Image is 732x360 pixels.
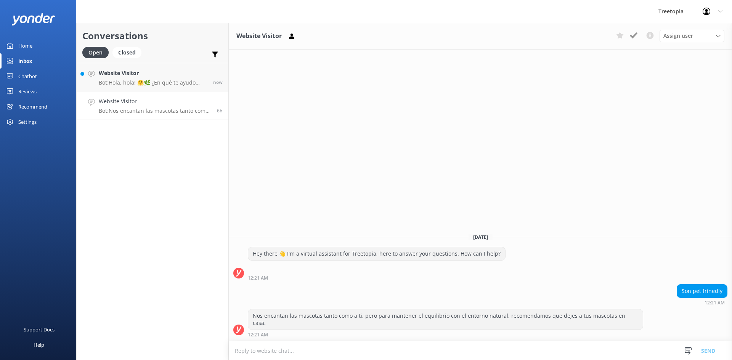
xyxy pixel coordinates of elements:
[248,309,643,330] div: Nos encantan las mascotas tanto como a ti, pero para mantener el equilibrio con el entorno natura...
[112,47,141,58] div: Closed
[217,107,223,114] span: Sep 23 2025 12:21am (UTC -06:00) America/Mexico_City
[248,333,268,337] strong: 12:21 AM
[18,114,37,130] div: Settings
[77,91,228,120] a: Website VisitorBot:Nos encantan las mascotas tanto como a ti, pero para mantener el equilibrio co...
[34,337,44,352] div: Help
[248,276,268,280] strong: 12:21 AM
[11,13,55,26] img: yonder-white-logo.png
[82,48,112,56] a: Open
[677,285,727,298] div: Son pet frinedly
[469,234,493,240] span: [DATE]
[82,29,223,43] h2: Conversations
[248,247,505,260] div: Hey there 👋 I'm a virtual assistant for Treetopia, here to answer your questions. How can I help?
[18,69,37,84] div: Chatbot
[705,301,725,305] strong: 12:21 AM
[236,31,282,41] h3: Website Visitor
[18,99,47,114] div: Recommend
[99,107,211,114] p: Bot: Nos encantan las mascotas tanto como a ti, pero para mantener el equilibrio con el entorno n...
[248,332,643,337] div: Sep 23 2025 12:21am (UTC -06:00) America/Mexico_City
[677,300,727,305] div: Sep 23 2025 12:21am (UTC -06:00) America/Mexico_City
[213,79,223,85] span: Sep 23 2025 07:07am (UTC -06:00) America/Mexico_City
[663,32,693,40] span: Assign user
[18,53,32,69] div: Inbox
[99,97,211,106] h4: Website Visitor
[112,48,145,56] a: Closed
[660,30,724,42] div: Assign User
[24,322,55,337] div: Support Docs
[18,84,37,99] div: Reviews
[18,38,32,53] div: Home
[99,79,207,86] p: Bot: Hola, hola! 🤗🌿 ¿En qué te ayudo hoy? ¡Estoy lista para la aventura! 🚀.
[99,69,207,77] h4: Website Visitor
[248,275,506,280] div: Sep 23 2025 12:21am (UTC -06:00) America/Mexico_City
[77,63,228,91] a: Website VisitorBot:Hola, hola! 🤗🌿 ¿En qué te ayudo hoy? ¡Estoy lista para la aventura! 🚀.now
[82,47,109,58] div: Open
